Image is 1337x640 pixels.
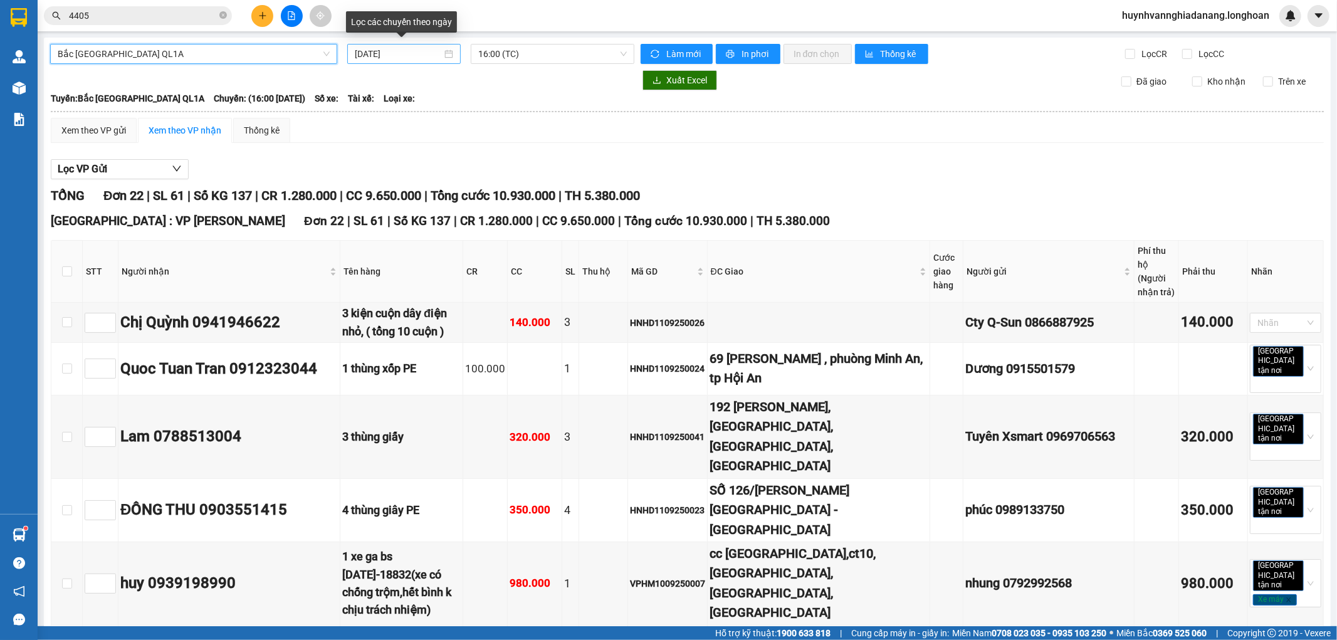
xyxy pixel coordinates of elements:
span: close [1286,597,1292,603]
div: 1 thùng xốp PE [342,360,461,377]
span: caret-down [1313,10,1324,21]
span: ⚪️ [1109,631,1113,636]
span: notification [13,585,25,597]
span: aim [316,11,325,20]
div: Xem theo VP nhận [149,123,221,137]
span: Hỗ trợ kỹ thuật: [715,626,831,640]
b: Tuyến: Bắc [GEOGRAPHIC_DATA] QL1A [51,93,204,103]
span: Kho nhận [1202,75,1250,88]
span: TH 5.380.000 [565,188,640,203]
button: printerIn phơi [716,44,780,64]
button: downloadXuất Excel [642,70,717,90]
div: HNHD1109250026 [630,316,705,330]
th: CC [508,241,562,303]
span: plus [258,11,267,20]
div: 4 thùng giây PE [342,501,461,519]
span: close [1284,367,1290,374]
span: close-circle [219,11,227,19]
div: 980.000 [1181,573,1245,595]
span: 16:00 (TC) [478,45,626,63]
span: Tài xế: [348,92,374,105]
span: Lọc VP Gửi [58,161,107,177]
div: 69 [PERSON_NAME] , phuòng Minh An, tp Hội An [710,349,928,389]
div: Dương 0915501579 [965,359,1132,379]
div: HNHD1109250023 [630,503,705,517]
div: cc [GEOGRAPHIC_DATA],ct10,[GEOGRAPHIC_DATA],[GEOGRAPHIC_DATA],[GEOGRAPHIC_DATA] [710,544,928,623]
div: 350.000 [510,501,560,518]
sup: 1 [24,527,28,530]
th: Tên hàng [340,241,463,303]
img: solution-icon [13,113,26,126]
div: huy 0939198990 [120,572,338,595]
span: close [1284,582,1290,589]
span: [GEOGRAPHIC_DATA] tận nơi [1253,414,1304,444]
span: Trên xe [1273,75,1311,88]
span: Bắc Trung Nam QL1A [58,45,330,63]
th: STT [83,241,118,303]
button: syncLàm mới [641,44,713,64]
div: HNHD1109250041 [630,430,705,444]
span: | [255,188,258,203]
button: In đơn chọn [784,44,852,64]
td: HNHD1109250024 [628,343,708,396]
span: Lọc CR [1137,47,1170,61]
span: Tổng cước 10.930.000 [431,188,555,203]
span: | [340,188,343,203]
div: 3 [564,313,577,331]
div: nhung 0792992568 [965,574,1132,593]
td: HNHD1109250026 [628,303,708,343]
div: 3 kiện cuộn dây điện nhỏ, ( tổng 10 cuộn ) [342,305,461,340]
span: | [558,188,562,203]
span: close-circle [219,10,227,22]
img: warehouse-icon [13,50,26,63]
div: Chị Quỳnh 0941946622 [120,311,338,335]
div: 1 [564,360,577,377]
div: 320.000 [510,429,560,446]
button: file-add [281,5,303,27]
span: Thống kê [881,47,918,61]
td: VPHM1009250007 [628,542,708,626]
span: Tổng cước 10.930.000 [624,214,747,228]
button: caret-down [1308,5,1329,27]
span: download [653,76,661,86]
span: Người nhận [122,265,327,278]
button: aim [310,5,332,27]
th: Phí thu hộ (Người nhận trả) [1135,241,1179,303]
span: Số KG 137 [394,214,451,228]
div: phúc 0989133750 [965,500,1132,520]
span: | [536,214,539,228]
span: Cung cấp máy in - giấy in: [851,626,949,640]
span: | [187,188,191,203]
div: 192 [PERSON_NAME], [GEOGRAPHIC_DATA], [GEOGRAPHIC_DATA], [GEOGRAPHIC_DATA] [710,397,928,476]
th: Phải thu [1179,241,1248,303]
span: sync [651,50,661,60]
th: CR [463,241,508,303]
div: 350.000 [1181,500,1245,522]
td: HNHD1109250023 [628,479,708,542]
span: | [387,214,391,228]
th: SL [562,241,579,303]
span: down [172,164,182,174]
img: warehouse-icon [13,81,26,95]
span: [GEOGRAPHIC_DATA] : VP [PERSON_NAME] [51,214,285,228]
div: HNHD1109250024 [630,362,705,375]
span: In phơi [742,47,770,61]
span: | [147,188,150,203]
span: Miền Bắc [1116,626,1207,640]
span: | [454,214,457,228]
div: Nhãn [1251,265,1320,278]
span: file-add [287,11,296,20]
div: VPHM1009250007 [630,577,705,590]
span: Số KG 137 [194,188,252,203]
span: [GEOGRAPHIC_DATA] tận nơi [1253,487,1304,518]
span: huynhvannghiadanang.longhoan [1112,8,1279,23]
div: 140.000 [510,314,560,331]
span: SL 61 [354,214,384,228]
span: Mã GD [631,265,695,278]
span: question-circle [13,557,25,569]
span: | [750,214,753,228]
span: | [1216,626,1218,640]
div: 980.000 [510,575,560,592]
div: 3 thùng giấy [342,428,461,446]
span: Miền Nam [952,626,1106,640]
